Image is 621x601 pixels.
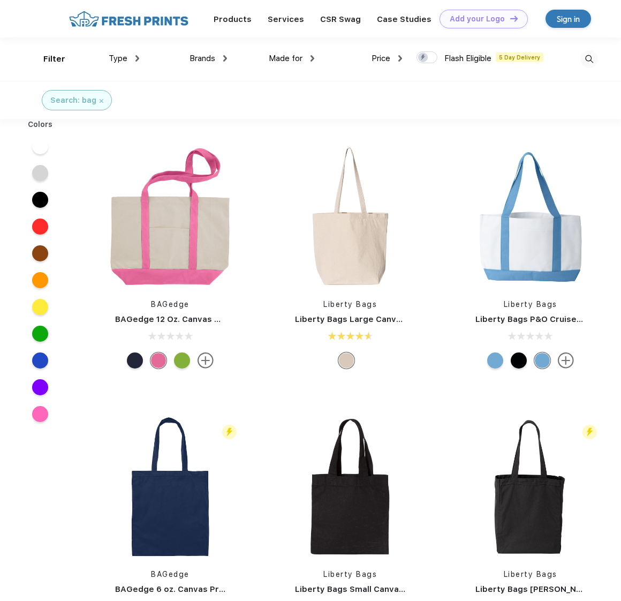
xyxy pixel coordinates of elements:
img: func=resize&h=266 [99,146,241,288]
a: Liberty Bags [323,300,377,309]
span: Brands [190,54,215,63]
img: flash_active_toggle.svg [222,425,237,439]
img: func=resize&h=266 [99,416,241,558]
a: Liberty Bags [PERSON_NAME] Tote [475,584,618,594]
div: Natural Lime [174,352,190,369]
div: Filter [43,53,65,65]
a: Liberty Bags [504,570,557,579]
div: Search: bag [50,95,96,106]
a: BAGedge 12 Oz. Canvas Boat Tote [115,314,255,324]
a: Liberty Bags [323,570,377,579]
a: Products [214,14,252,24]
a: CSR Swag [320,14,361,24]
img: flash_active_toggle.svg [582,425,597,439]
img: func=resize&h=266 [459,146,602,288]
img: func=resize&h=266 [459,416,602,558]
span: Type [109,54,127,63]
div: Natural Navy [127,352,143,369]
div: Sign in [557,13,580,25]
div: Colors [20,119,61,130]
img: dropdown.png [310,55,314,62]
img: fo%20logo%202.webp [66,10,192,28]
a: BAGedge [151,570,190,579]
img: dropdown.png [398,55,402,62]
span: Made for [269,54,302,63]
img: func=resize&h=266 [279,146,421,288]
div: White/Lt Blue [534,352,550,369]
div: Natural [338,352,354,369]
img: more.svg [558,352,574,369]
img: more.svg [198,352,214,369]
img: DT [510,16,518,21]
a: BAGedge [151,300,190,309]
div: White Lt Blue [487,352,503,369]
div: Add your Logo [450,14,505,24]
a: Liberty Bags Large Canvas Tote [295,314,427,324]
a: Liberty Bags Small Canvas Tote [295,584,425,594]
img: desktop_search.svg [580,50,598,68]
img: filter_cancel.svg [100,99,103,103]
a: Sign in [546,10,591,28]
img: dropdown.png [135,55,139,62]
img: func=resize&h=266 [279,416,421,558]
span: 5 Day Delivery [496,52,543,62]
img: dropdown.png [223,55,227,62]
a: BAGedge 6 oz. Canvas Promo Tote [115,584,259,594]
a: Liberty Bags [504,300,557,309]
span: Price [372,54,390,63]
div: Black Black [511,352,527,369]
div: Natural Pink [150,352,166,369]
span: Flash Eligible [444,54,491,63]
a: Services [268,14,304,24]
